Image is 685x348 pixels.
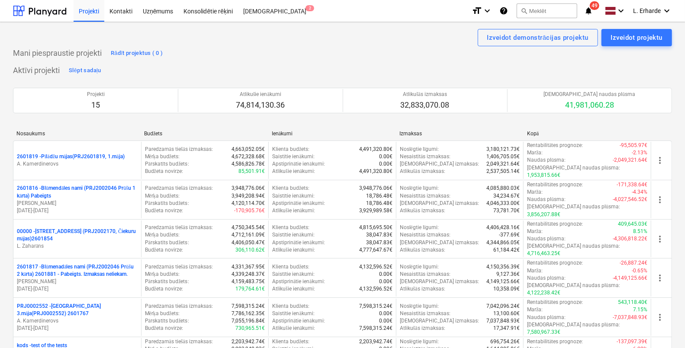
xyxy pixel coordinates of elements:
[633,7,661,14] span: L. Erharde
[236,91,285,98] p: Atlikušie ienākumi
[234,207,265,214] p: -170,905.76€
[17,303,138,332] div: PRJ0002552 -[GEOGRAPHIC_DATA] 3.māja(PRJ0002552) 2601767A. Kamerdinerovs[DATE]-[DATE]
[145,310,180,317] p: Mērķa budžets :
[527,306,543,313] p: Marža :
[486,185,520,192] p: 4,085,880.03€
[272,310,315,317] p: Saistītie ienākumi :
[235,285,265,293] p: 179,764.61€
[359,185,392,192] p: 3,948,776.06€
[527,131,648,137] div: Kopā
[87,100,105,110] p: 15
[613,156,647,164] p: -2,049,321.64€
[232,185,265,192] p: 3,948,776.06€
[527,164,620,172] p: [DEMOGRAPHIC_DATA] naudas plūsma :
[400,325,445,332] p: Atlikušās izmaksas :
[400,231,451,239] p: Nesaistītās izmaksas :
[527,196,566,203] p: Naudas plūsma :
[145,263,213,271] p: Paredzamās tiešās izmaksas :
[633,306,647,313] p: 7.15%
[145,231,180,239] p: Mērķa budžets :
[272,224,309,231] p: Klienta budžets :
[232,278,265,285] p: 4,159,483.75€
[527,338,583,345] p: Rentabilitātes prognoze :
[613,196,647,203] p: -4,027,546.52€
[618,299,647,306] p: 543,118.40€
[232,239,265,246] p: 4,406,050.47€
[496,271,520,278] p: 9,127.36€
[272,160,325,168] p: Apstiprinātie ienākumi :
[145,271,180,278] p: Mērķa budžets :
[272,325,315,332] p: Atlikušie ienākumi :
[272,246,315,254] p: Atlikušie ienākumi :
[17,263,138,278] p: 2601817 - Blūmenadāles nami (PRJ2002046 Prūšu 2 kārta) 2601881 - Pabeigts. Izmaksas neliekam.
[527,228,543,235] p: Marža :
[232,263,265,271] p: 4,331,367.95€
[620,142,647,149] p: -95,505.97€
[517,3,577,18] button: Meklēt
[359,168,392,175] p: 4,491,320.80€
[17,160,138,168] p: A. Kamerdinerovs
[232,317,265,325] p: 7,055,196.84€
[232,200,265,207] p: 4,120,114.70€
[145,185,213,192] p: Paredzamās tiešās izmaksas :
[272,192,315,200] p: Saistītie ienākumi :
[616,6,626,16] i: keyboard_arrow_down
[400,146,439,153] p: Noslēgtie līgumi :
[486,153,520,160] p: 1,406,705.05€
[379,317,392,325] p: 0.00€
[379,310,392,317] p: 0.00€
[17,243,138,250] p: L. Zaharāns
[359,224,392,231] p: 4,815,695.50€
[486,278,520,285] p: 4,149,125.66€
[232,146,265,153] p: 4,663,052.05€
[379,160,392,168] p: 0.00€
[400,200,479,207] p: [DEMOGRAPHIC_DATA] izmaksas :
[272,317,325,325] p: Apstiprinātie ienākumi :
[400,168,445,175] p: Atlikušās izmaksas :
[17,263,138,293] div: 2601817 -Blūmenadāles nami (PRJ2002046 Prūšu 2 kārta) 2601881 - Pabeigts. Izmaksas neliekam.[PERS...
[145,192,180,200] p: Mērķa budžets :
[499,231,520,239] p: -377.69€
[13,65,60,76] p: Aktīvi projekti
[272,278,325,285] p: Apstiprinātie ienākumi :
[642,306,685,348] div: Chat Widget
[145,325,183,332] p: Budžeta novirze :
[527,181,583,188] p: Rentabilitātes prognoze :
[359,285,392,293] p: 4,132,596.52€
[145,317,189,325] p: Pārskatīts budžets :
[145,239,189,246] p: Pārskatīts budžets :
[272,239,325,246] p: Apstiprinātie ienākumi :
[17,185,138,214] div: 2601816 -Blūmendāles nami (PRJ2002046 Prūšu 1 kārta) Pabeigts[PERSON_NAME][DATE]-[DATE]
[272,207,315,214] p: Atlikušie ienākumi :
[401,100,450,110] p: 32,833,070.08
[145,207,183,214] p: Budžeta novirze :
[527,259,583,267] p: Rentabilitātes prognoze :
[17,207,138,214] p: [DATE] - [DATE]
[366,239,392,246] p: 38,047.83€
[486,146,520,153] p: 3,180,121.73€
[527,149,543,156] p: Marža :
[527,321,620,329] p: [DEMOGRAPHIC_DATA] naudas plūsma :
[486,239,520,246] p: 4,344,866.05€
[527,250,560,257] p: 4,716,463.25€
[655,195,665,205] span: more_vert
[527,156,566,164] p: Naudas plūsma :
[144,131,265,137] div: Budžets
[493,246,520,254] p: 61,184.42€
[272,200,325,207] p: Apstiprinātie ienākumi :
[359,207,392,214] p: 3,929,989.58€
[359,338,392,345] p: 2,203,942.74€
[366,192,392,200] p: 18,786.48€
[236,100,285,110] p: 74,814,130.36
[379,153,392,160] p: 0.00€
[486,160,520,168] p: 2,049,321.64€
[272,303,309,310] p: Klienta budžets :
[272,271,315,278] p: Saistītie ienākumi :
[400,303,439,310] p: Noslēgtie līgumi :
[527,267,543,275] p: Marža :
[400,160,479,168] p: [DEMOGRAPHIC_DATA] izmaksas :
[87,91,105,98] p: Projekti
[527,243,620,250] p: [DEMOGRAPHIC_DATA] naudas plūsma :
[472,6,482,16] i: format_size
[400,263,439,271] p: Noslēgtie līgumi :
